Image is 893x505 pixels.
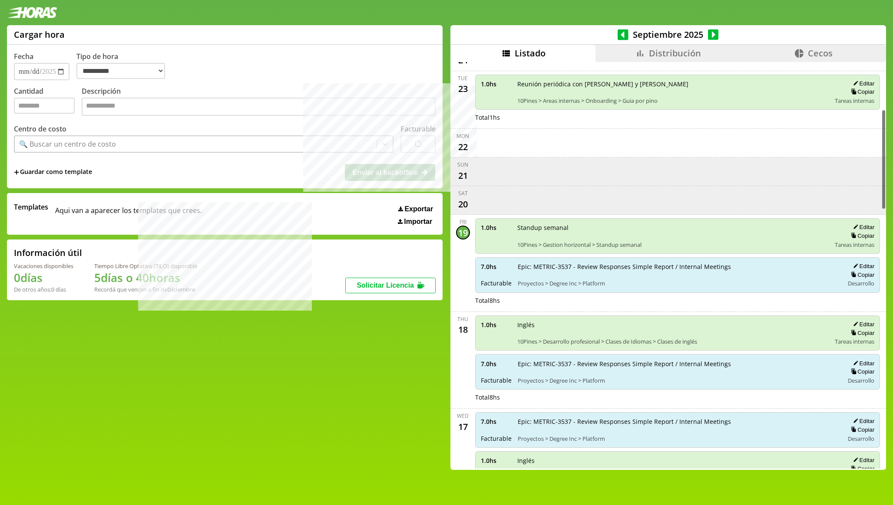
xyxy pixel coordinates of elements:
[14,285,73,293] div: De otros años: 0 días
[515,47,546,59] span: Listado
[456,82,470,96] div: 23
[481,321,511,329] span: 1.0 hs
[475,296,880,305] div: Total 8 hs
[19,139,116,149] div: 🔍 Buscar un centro de costo
[628,29,708,40] span: Septiembre 2025
[517,456,829,465] span: Inglés
[808,47,833,59] span: Cecos
[850,262,874,270] button: Editar
[458,190,468,197] div: Sat
[518,262,838,271] span: Epic: METRIC-3537 - Review Responses Simple Report / Internal Meetings
[14,167,19,177] span: +
[848,377,874,384] span: Desarrollo
[481,434,512,443] span: Facturable
[517,80,829,88] span: Reunión periódica con [PERSON_NAME] y [PERSON_NAME]
[457,315,468,323] div: Thu
[848,271,874,279] button: Copiar
[481,360,512,368] span: 7.0 hs
[517,241,829,249] span: 10Pines > Gestion horizontal > Standup semanal
[404,205,433,213] span: Exportar
[848,435,874,443] span: Desarrollo
[848,465,874,472] button: Copiar
[848,279,874,287] span: Desarrollo
[76,63,165,79] select: Tipo de hora
[55,202,202,226] span: Aqui van a aparecer los templates que crees.
[481,262,512,271] span: 7.0 hs
[14,262,73,270] div: Vacaciones disponibles
[850,321,874,328] button: Editar
[94,262,197,270] div: Tiempo Libre Optativo (TiLO) disponible
[82,86,436,118] label: Descripción
[848,88,874,95] button: Copiar
[456,140,470,154] div: 22
[481,376,512,384] span: Facturable
[456,197,470,211] div: 20
[76,52,172,80] label: Tipo de hora
[14,52,33,61] label: Fecha
[848,329,874,337] button: Copiar
[14,86,82,118] label: Cantidad
[475,393,880,401] div: Total 8 hs
[517,338,829,345] span: 10Pines > Desarrollo profesional > Clases de Idiomas > Clases de inglés
[404,218,432,226] span: Importar
[850,417,874,425] button: Editar
[82,98,436,116] textarea: Descripción
[14,124,66,134] label: Centro de costo
[518,435,838,443] span: Proyectos > Degree Inc > Platform
[518,279,838,287] span: Proyectos > Degree Inc > Platform
[481,80,511,88] span: 1.0 hs
[649,47,701,59] span: Distribución
[456,226,470,239] div: 19
[850,456,874,464] button: Editar
[14,29,65,40] h1: Cargar hora
[481,223,511,232] span: 1.0 hs
[345,278,436,293] button: Solicitar Licencia
[848,426,874,433] button: Copiar
[481,279,512,287] span: Facturable
[94,270,197,285] h1: 5 días o 40 horas
[518,377,838,384] span: Proyectos > Degree Inc > Platform
[457,161,468,168] div: Sun
[357,282,414,289] span: Solicitar Licencia
[14,270,73,285] h1: 0 días
[475,113,880,121] div: Total 1 hs
[481,456,511,465] span: 1.0 hs
[835,338,874,345] span: Tareas internas
[835,241,874,249] span: Tareas internas
[457,412,469,420] div: Wed
[518,417,838,426] span: Epic: METRIC-3537 - Review Responses Simple Report / Internal Meetings
[835,97,874,105] span: Tareas internas
[14,202,48,212] span: Templates
[517,223,829,232] span: Standup semanal
[456,168,470,182] div: 21
[450,62,886,469] div: scrollable content
[517,97,829,105] span: 10Pines > Areas internas > Onboarding > Guia por pino
[848,232,874,239] button: Copiar
[850,80,874,87] button: Editar
[481,417,512,426] span: 7.0 hs
[396,205,436,213] button: Exportar
[456,323,470,337] div: 18
[850,223,874,231] button: Editar
[167,285,195,293] b: Diciembre
[400,124,436,134] label: Facturable
[850,360,874,367] button: Editar
[518,360,838,368] span: Epic: METRIC-3537 - Review Responses Simple Report / Internal Meetings
[458,75,468,82] div: Tue
[7,7,57,18] img: logotipo
[456,420,470,433] div: 17
[14,167,92,177] span: +Guardar como template
[460,218,466,226] div: Fri
[456,132,469,140] div: Mon
[517,321,829,329] span: Inglés
[94,285,197,293] div: Recordá que vencen a fin de
[14,98,75,114] input: Cantidad
[14,247,82,259] h2: Información útil
[848,368,874,375] button: Copiar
